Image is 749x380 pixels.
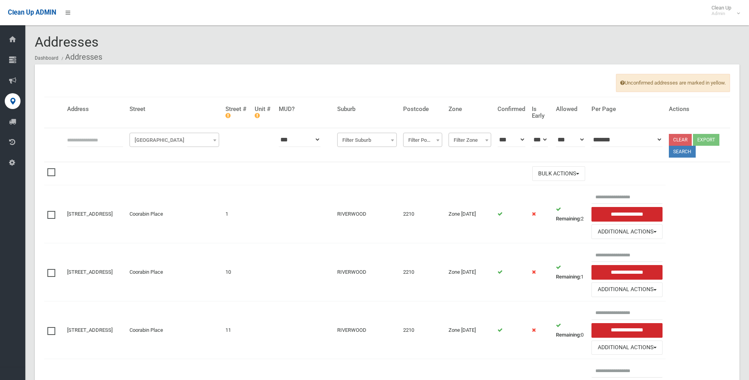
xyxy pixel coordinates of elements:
td: RIVERWOOD [334,301,400,359]
td: 2210 [400,243,445,301]
td: Zone [DATE] [445,243,494,301]
span: Filter Street [131,135,217,146]
h4: Actions [669,106,727,113]
a: [STREET_ADDRESS] [67,269,113,275]
strong: Remaining: [556,332,581,338]
td: Zone [DATE] [445,301,494,359]
li: Addresses [60,50,102,64]
span: Filter Suburb [339,135,395,146]
button: Bulk Actions [532,166,585,181]
td: 2210 [400,185,445,243]
span: Unconfirmed addresses are marked in yellow. [616,74,730,92]
td: Zone [DATE] [445,185,494,243]
span: Filter Suburb [337,133,397,147]
h4: Street # [225,106,248,119]
span: Filter Zone [449,133,491,147]
h4: Postcode [403,106,442,113]
h4: Per Page [591,106,663,113]
h4: Suburb [337,106,397,113]
h4: Street [130,106,219,113]
strong: Remaining: [556,274,581,280]
span: Filter Postcode [405,135,440,146]
td: Coorabin Place [126,301,222,359]
td: Coorabin Place [126,243,222,301]
a: [STREET_ADDRESS] [67,327,113,333]
h4: MUD? [279,106,331,113]
td: 2210 [400,301,445,359]
button: Additional Actions [591,340,663,355]
h4: Address [67,106,123,113]
td: 1 [553,243,588,301]
small: Admin [711,11,731,17]
td: 1 [222,185,252,243]
a: [STREET_ADDRESS] [67,211,113,217]
h4: Is Early [532,106,550,119]
button: Additional Actions [591,224,663,239]
h4: Allowed [556,106,585,113]
button: Search [669,146,696,158]
strong: Remaining: [556,216,581,222]
td: 2 [553,185,588,243]
a: Clear [669,134,692,146]
h4: Zone [449,106,491,113]
td: Coorabin Place [126,185,222,243]
button: Additional Actions [591,282,663,297]
span: Clean Up ADMIN [8,9,56,16]
span: Addresses [35,34,99,50]
button: Export [693,134,719,146]
a: Dashboard [35,55,58,61]
td: RIVERWOOD [334,243,400,301]
td: 10 [222,243,252,301]
td: RIVERWOOD [334,185,400,243]
span: Filter Postcode [403,133,442,147]
span: Filter Street [130,133,219,147]
span: Filter Zone [451,135,489,146]
td: 11 [222,301,252,359]
h4: Unit # [255,106,272,119]
span: Clean Up [708,5,739,17]
h4: Confirmed [497,106,525,113]
td: 0 [553,301,588,359]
